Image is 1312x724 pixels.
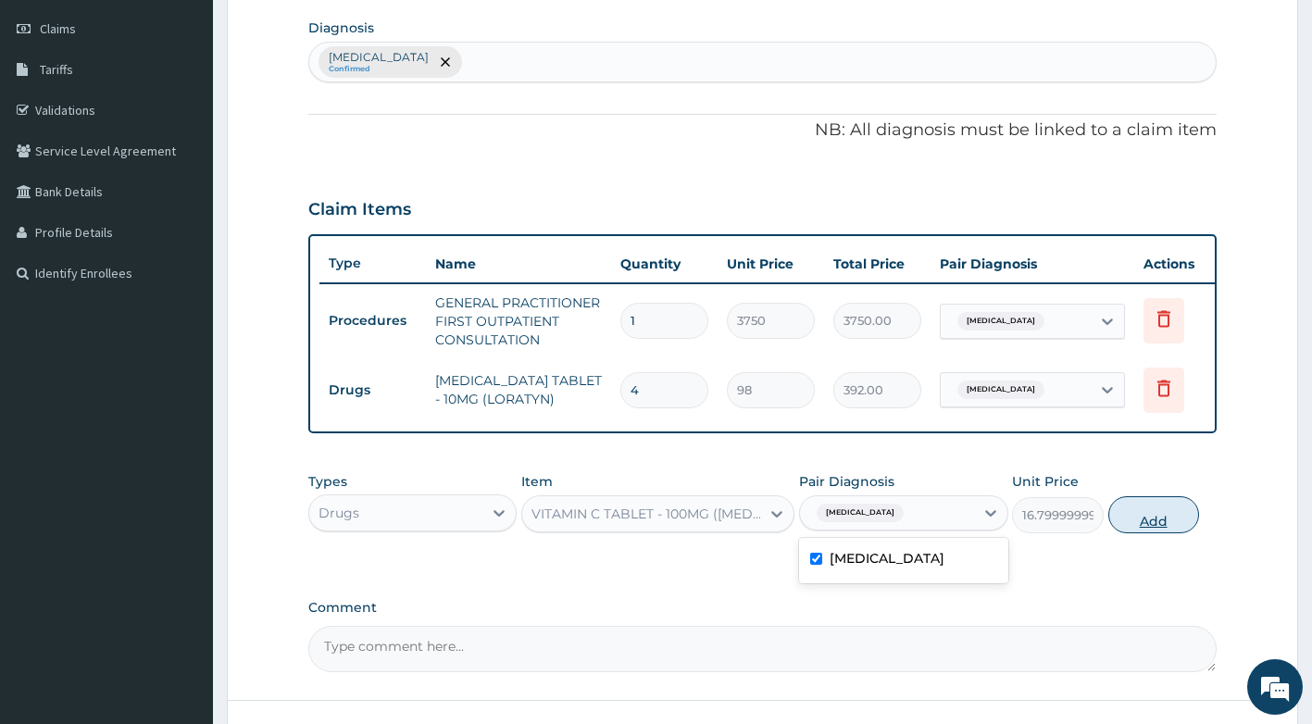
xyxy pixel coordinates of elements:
[1012,472,1079,491] label: Unit Price
[824,245,931,282] th: Total Price
[521,472,553,491] label: Item
[40,61,73,78] span: Tariffs
[437,54,454,70] span: remove selection option
[319,304,426,338] td: Procedures
[799,472,894,491] label: Pair Diagnosis
[319,504,359,522] div: Drugs
[957,381,1044,399] span: [MEDICAL_DATA]
[34,93,75,139] img: d_794563401_company_1708531726252_794563401
[817,504,904,522] span: [MEDICAL_DATA]
[96,104,311,128] div: Chat with us now
[426,362,611,418] td: [MEDICAL_DATA] TABLET - 10MG (LORATYN)
[308,19,374,37] label: Diagnosis
[308,600,1218,616] label: Comment
[319,373,426,407] td: Drugs
[308,474,347,490] label: Types
[426,284,611,358] td: GENERAL PRACTITIONER FIRST OUTPATIENT CONSULTATION
[1108,496,1199,533] button: Add
[426,245,611,282] th: Name
[9,506,353,570] textarea: Type your message and hit 'Enter'
[957,312,1044,331] span: [MEDICAL_DATA]
[319,246,426,281] th: Type
[308,200,411,220] h3: Claim Items
[1134,245,1227,282] th: Actions
[329,65,429,74] small: Confirmed
[931,245,1134,282] th: Pair Diagnosis
[304,9,348,54] div: Minimize live chat window
[830,549,944,568] label: [MEDICAL_DATA]
[308,119,1218,143] p: NB: All diagnosis must be linked to a claim item
[107,233,256,420] span: We're online!
[40,20,76,37] span: Claims
[531,505,762,523] div: VITAMIN C TABLET - 100MG ([MEDICAL_DATA] )
[611,245,718,282] th: Quantity
[329,50,429,65] p: [MEDICAL_DATA]
[718,245,824,282] th: Unit Price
